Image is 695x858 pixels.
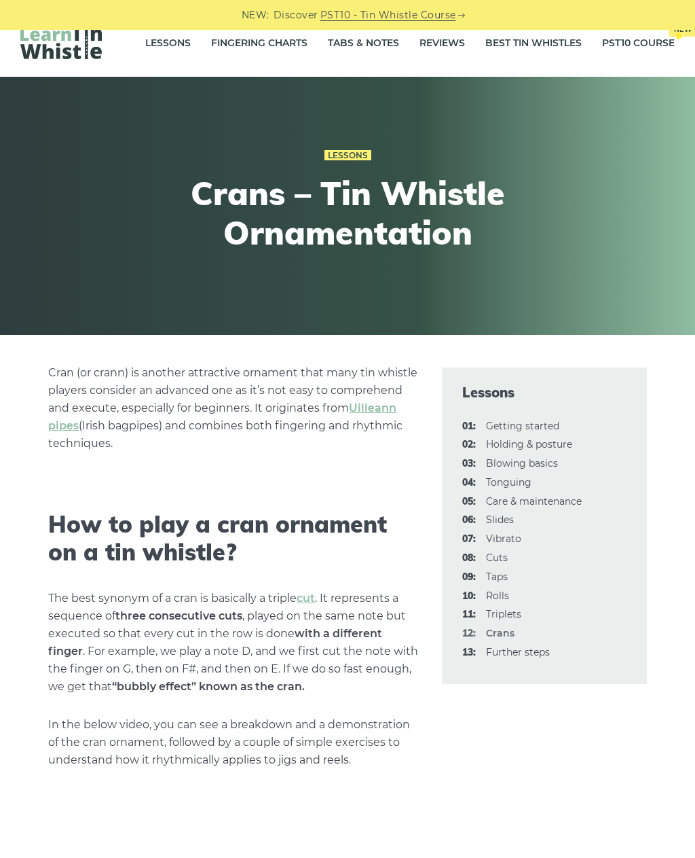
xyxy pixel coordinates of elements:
a: 05:Care & maintenance [486,495,582,507]
span: 06: [462,512,476,529]
span: 02: [462,437,476,453]
strong: with a different finger [48,627,382,658]
a: 04:Tonguing [486,476,531,488]
a: 01:Getting started [486,420,559,432]
span: 12: [462,626,476,642]
span: Discover [274,7,318,23]
span: 11: [462,607,476,623]
a: PST10 - Tin Whistle Course [320,7,456,23]
p: In the below video, you can see a breakdown and a demonstration of the cran ornament, followed by... [48,716,421,769]
span: 09: [462,569,476,586]
a: 07:Vibrato [486,533,521,545]
a: 11:Triplets [486,608,521,620]
p: The best synonym of a cran is basically a triple . It represents a sequence of , played on the sa... [48,590,421,696]
span: 13: [462,645,476,661]
img: LearnTinWhistle.com [20,24,102,59]
strong: Crans [486,627,514,639]
a: 02:Holding & posture [486,438,572,450]
a: 13:Further steps [486,646,550,658]
span: 10: [462,588,476,605]
a: Fingering Charts [211,26,307,60]
h2: How to play a cran ornament on a tin whistle? [48,511,421,567]
span: NEW: [242,7,269,23]
a: Best Tin Whistles [485,26,582,60]
strong: three consecutive cuts [115,609,242,622]
a: 09:Taps [486,571,508,583]
a: PST10 CourseNew [602,26,675,60]
span: 01: [462,418,476,435]
strong: “bubbly effect” known as the cran. [112,680,305,693]
span: 05: [462,494,476,510]
p: Cran (or crann) is another attractive ornament that many tin whistle players consider an advanced... [48,364,421,452]
h1: Crans – Tin Whistle Ornamentation [98,174,597,252]
a: cut [297,592,315,605]
span: 07: [462,531,476,548]
a: 08:Cuts [486,552,508,564]
a: Lessons [145,26,191,60]
span: 04: [462,475,476,491]
a: 10:Rolls [486,590,509,602]
a: Tabs & Notes [328,26,399,60]
a: 06:Slides [486,514,514,526]
a: 03:Blowing basics [486,457,558,469]
span: 03: [462,456,476,472]
span: Lessons [462,383,626,402]
a: Reviews [419,26,465,60]
a: Lessons [324,150,371,161]
span: 08: [462,550,476,567]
